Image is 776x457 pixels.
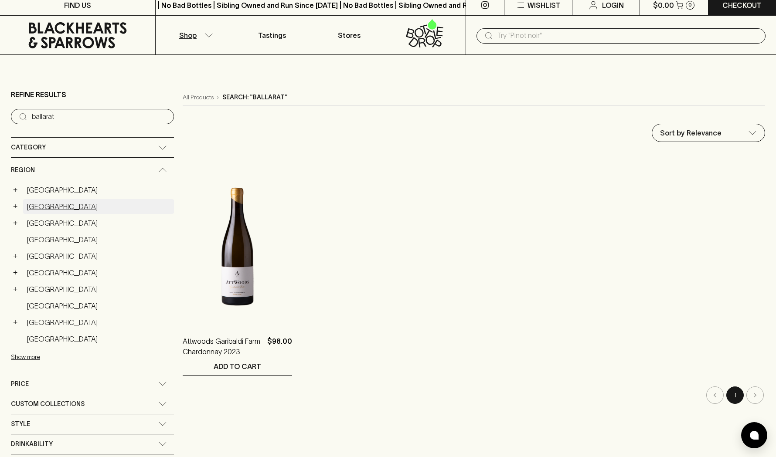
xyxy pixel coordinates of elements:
[11,138,174,157] div: Category
[11,394,174,414] div: Custom Collections
[11,285,20,294] button: +
[156,16,233,54] button: Shop
[11,348,125,366] button: Show more
[23,199,174,214] a: [GEOGRAPHIC_DATA]
[11,202,20,211] button: +
[11,434,174,454] div: Drinkability
[11,379,29,389] span: Price
[11,399,85,410] span: Custom Collections
[214,361,261,372] p: ADD TO CART
[179,30,197,41] p: Shop
[11,186,20,194] button: +
[726,386,744,404] button: page 1
[11,414,174,434] div: Style
[23,298,174,313] a: [GEOGRAPHIC_DATA]
[11,142,46,153] span: Category
[11,165,35,176] span: Region
[222,93,288,102] p: Search: "ballarat"
[23,265,174,280] a: [GEOGRAPHIC_DATA]
[183,357,292,375] button: ADD TO CART
[23,282,174,297] a: [GEOGRAPHIC_DATA]
[23,315,174,330] a: [GEOGRAPHIC_DATA]
[652,124,765,142] div: Sort by Relevance
[311,16,388,54] a: Stores
[183,93,214,102] a: All Products
[688,3,692,7] p: 0
[23,332,174,346] a: [GEOGRAPHIC_DATA]
[11,89,66,100] p: Refine Results
[11,252,20,261] button: +
[183,386,765,404] nav: pagination navigation
[11,268,20,277] button: +
[23,216,174,230] a: [GEOGRAPHIC_DATA]
[11,318,20,327] button: +
[183,170,292,323] img: Attwoods Garibaldi Farm Chardonnay 2023
[338,30,361,41] p: Stores
[233,16,311,54] a: Tastings
[23,183,174,197] a: [GEOGRAPHIC_DATA]
[11,219,20,227] button: +
[11,439,53,450] span: Drinkability
[267,336,292,357] p: $98.00
[23,232,174,247] a: [GEOGRAPHIC_DATA]
[217,93,219,102] p: ›
[11,419,30,430] span: Style
[32,110,167,124] input: Try “Pinot noir”
[497,29,759,43] input: Try "Pinot noir"
[11,158,174,183] div: Region
[11,374,174,394] div: Price
[23,249,174,264] a: [GEOGRAPHIC_DATA]
[258,30,286,41] p: Tastings
[750,431,759,440] img: bubble-icon
[183,336,264,357] a: Attwoods Garibaldi Farm Chardonnay 2023
[660,128,722,138] p: Sort by Relevance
